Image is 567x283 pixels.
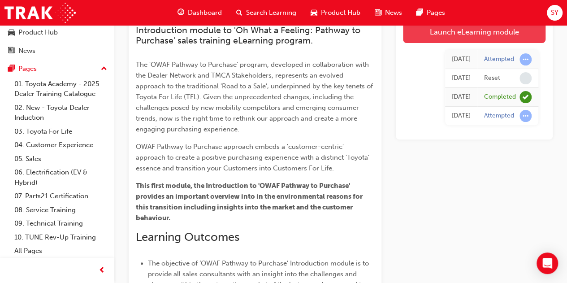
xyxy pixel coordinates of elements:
div: Pages [18,64,37,74]
span: learningRecordVerb_NONE-icon [519,72,532,84]
a: 07. Parts21 Certification [11,189,111,203]
a: Product Hub [4,24,111,41]
span: News [385,8,402,18]
a: All Pages [11,244,111,258]
div: Wed Jul 30 2025 12:20:32 GMT+1000 (Australian Eastern Standard Time) [452,92,471,102]
span: guage-icon [177,7,184,18]
span: This first module, the Introduction to 'OWAF Pathway to Purchase' provides an important overview ... [136,182,364,222]
span: The 'OWAF Pathway to Purchase' program, developed in collaboration with the Dealer Network and TM... [136,61,375,133]
a: 03. Toyota For Life [11,125,111,139]
a: search-iconSearch Learning [229,4,303,22]
span: Pages [427,8,445,18]
button: SY [547,5,563,21]
span: learningRecordVerb_COMPLETE-icon [519,91,532,103]
button: Pages [4,61,111,77]
a: 06. Electrification (EV & Hybrid) [11,165,111,189]
span: Introduction module to 'Oh What a Feeling: Pathway to Purchase' sales training eLearning program. [136,25,363,46]
a: Launch eLearning module [403,21,545,43]
span: learningRecordVerb_ATTEMPT-icon [519,53,532,65]
a: 04. Customer Experience [11,138,111,152]
a: 08. Service Training [11,203,111,217]
div: Wed Aug 27 2025 12:20:28 GMT+1000 (Australian Eastern Standard Time) [452,54,471,65]
span: news-icon [375,7,381,18]
span: Product Hub [321,8,360,18]
div: Completed [484,93,516,101]
a: 02. New - Toyota Dealer Induction [11,101,111,125]
div: Wed Aug 27 2025 12:20:25 GMT+1000 (Australian Eastern Standard Time) [452,73,471,83]
div: Wed Jul 30 2025 11:54:15 GMT+1000 (Australian Eastern Standard Time) [452,111,471,121]
a: 01. Toyota Academy - 2025 Dealer Training Catalogue [11,77,111,101]
a: news-iconNews [368,4,409,22]
span: up-icon [101,63,107,75]
div: Attempted [484,55,514,64]
a: car-iconProduct Hub [303,4,368,22]
span: search-icon [236,7,242,18]
span: prev-icon [99,265,105,276]
a: 05. Sales [11,152,111,166]
span: news-icon [8,47,15,55]
span: Search Learning [246,8,296,18]
span: OWAF Pathway to Purchase approach embeds a 'customer-centric' approach to create a positive purch... [136,143,371,172]
span: learningRecordVerb_ATTEMPT-icon [519,110,532,122]
a: 09. Technical Training [11,217,111,231]
div: Attempted [484,112,514,120]
span: Learning Outcomes [136,230,239,244]
a: 10. TUNE Rev-Up Training [11,231,111,244]
div: Open Intercom Messenger [537,253,558,274]
img: Trak [4,3,76,23]
div: Product Hub [18,27,58,38]
span: car-icon [311,7,317,18]
a: pages-iconPages [409,4,452,22]
span: pages-icon [416,7,423,18]
div: News [18,46,35,56]
span: SY [551,8,558,18]
div: Reset [484,74,500,83]
span: car-icon [8,29,15,37]
a: News [4,43,111,59]
span: Dashboard [188,8,222,18]
a: guage-iconDashboard [170,4,229,22]
span: pages-icon [8,65,15,73]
